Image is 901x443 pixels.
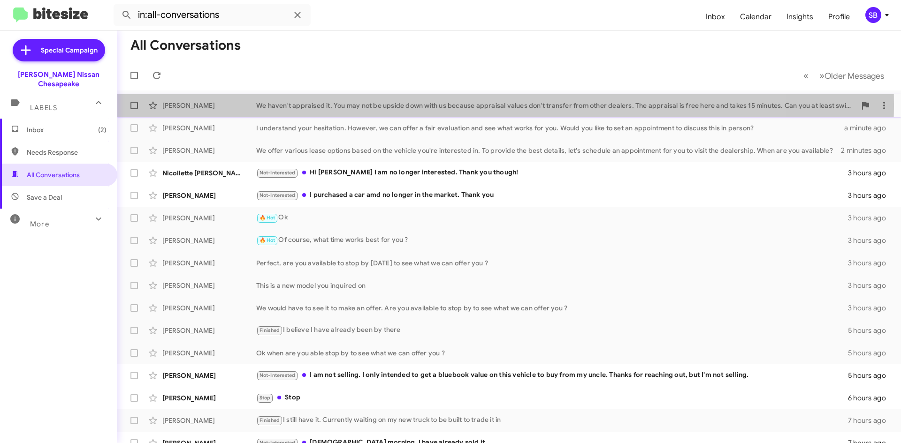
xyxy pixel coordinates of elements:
[162,303,256,313] div: [PERSON_NAME]
[803,70,809,82] span: «
[162,123,256,133] div: [PERSON_NAME]
[260,372,296,378] span: Not-Interested
[256,235,848,246] div: Of course, what time works best for you ?
[162,236,256,245] div: [PERSON_NAME]
[27,193,62,202] span: Save a Deal
[260,215,275,221] span: 🔥 Hot
[848,348,893,358] div: 5 hours ago
[256,146,841,155] div: We offer various lease options based on the vehicle you're interested in. To provide the best det...
[256,370,848,381] div: I am not selling. I only intended to get a bluebook value on this vehicle to buy from my uncle. T...
[256,303,848,313] div: We would have to see it to make an offer. Are you available to stop by to see what we can offer y...
[41,45,98,55] span: Special Campaign
[130,38,241,53] h1: All Conversations
[162,348,256,358] div: [PERSON_NAME]
[162,146,256,155] div: [PERSON_NAME]
[256,281,848,290] div: This is a new model you inquired on
[848,281,893,290] div: 3 hours ago
[698,3,733,30] a: Inbox
[848,393,893,403] div: 6 hours ago
[260,170,296,176] span: Not-Interested
[260,237,275,243] span: 🔥 Hot
[814,66,890,85] button: Next
[848,168,893,178] div: 3 hours ago
[30,220,49,228] span: More
[162,393,256,403] div: [PERSON_NAME]
[27,148,107,157] span: Needs Response
[256,123,844,133] div: I understand your hesitation. However, we can offer a fair evaluation and see what works for you....
[821,3,857,30] a: Profile
[844,123,893,133] div: a minute ago
[779,3,821,30] a: Insights
[798,66,814,85] button: Previous
[260,327,280,333] span: Finished
[162,371,256,380] div: [PERSON_NAME]
[162,101,256,110] div: [PERSON_NAME]
[733,3,779,30] a: Calendar
[114,4,311,26] input: Search
[27,170,80,180] span: All Conversations
[819,70,825,82] span: »
[162,326,256,335] div: [PERSON_NAME]
[857,7,891,23] button: SB
[162,281,256,290] div: [PERSON_NAME]
[848,303,893,313] div: 3 hours ago
[256,101,856,110] div: We haven't appraised it. You may not be upside down with us because appraisal values don't transf...
[848,416,893,425] div: 7 hours ago
[841,146,893,155] div: 2 minutes ago
[256,190,848,201] div: I purchased a car amd no longer in the market. Thank you
[256,348,848,358] div: Ok when are you able stop by to see what we can offer you ?
[162,416,256,425] div: [PERSON_NAME]
[256,212,848,223] div: Ok
[848,371,893,380] div: 5 hours ago
[798,66,890,85] nav: Page navigation example
[162,258,256,268] div: [PERSON_NAME]
[848,258,893,268] div: 3 hours ago
[256,415,848,426] div: I still have it. Currently waiting on my new truck to be built to trade it in
[27,125,107,135] span: Inbox
[848,191,893,200] div: 3 hours ago
[30,104,57,112] span: Labels
[256,167,848,178] div: Hi [PERSON_NAME] I am no longer interested. Thank you though!
[256,325,848,336] div: I believe I have already been by there
[260,395,271,401] span: Stop
[162,191,256,200] div: [PERSON_NAME]
[260,417,280,423] span: Finished
[98,125,107,135] span: (2)
[256,392,848,403] div: Stop
[260,192,296,198] span: Not-Interested
[162,168,256,178] div: Nicollette [PERSON_NAME]
[865,7,881,23] div: SB
[13,39,105,61] a: Special Campaign
[848,326,893,335] div: 5 hours ago
[256,258,848,268] div: Perfect, are you available to stop by [DATE] to see what we can offer you ?
[162,213,256,223] div: [PERSON_NAME]
[825,71,884,81] span: Older Messages
[848,213,893,223] div: 3 hours ago
[848,236,893,245] div: 3 hours ago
